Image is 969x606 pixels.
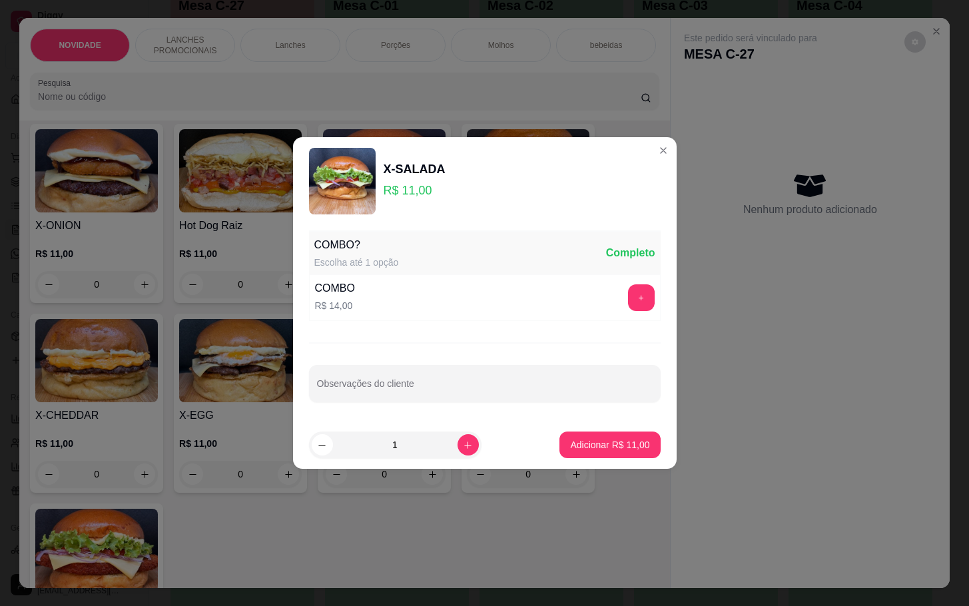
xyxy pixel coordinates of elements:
[384,160,446,178] div: X-SALADA
[628,284,655,311] button: add
[570,438,649,452] p: Adicionar R$ 11,00
[314,237,399,253] div: COMBO?
[653,140,674,161] button: Close
[315,280,355,296] div: COMBO
[559,432,660,458] button: Adicionar R$ 11,00
[312,434,333,455] button: decrease-product-quantity
[315,299,355,312] p: R$ 14,00
[314,256,399,269] div: Escolha até 1 opção
[317,382,653,396] input: Observações do cliente
[384,181,446,200] p: R$ 11,00
[309,148,376,214] img: product-image
[606,245,655,261] div: Completo
[458,434,479,455] button: increase-product-quantity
